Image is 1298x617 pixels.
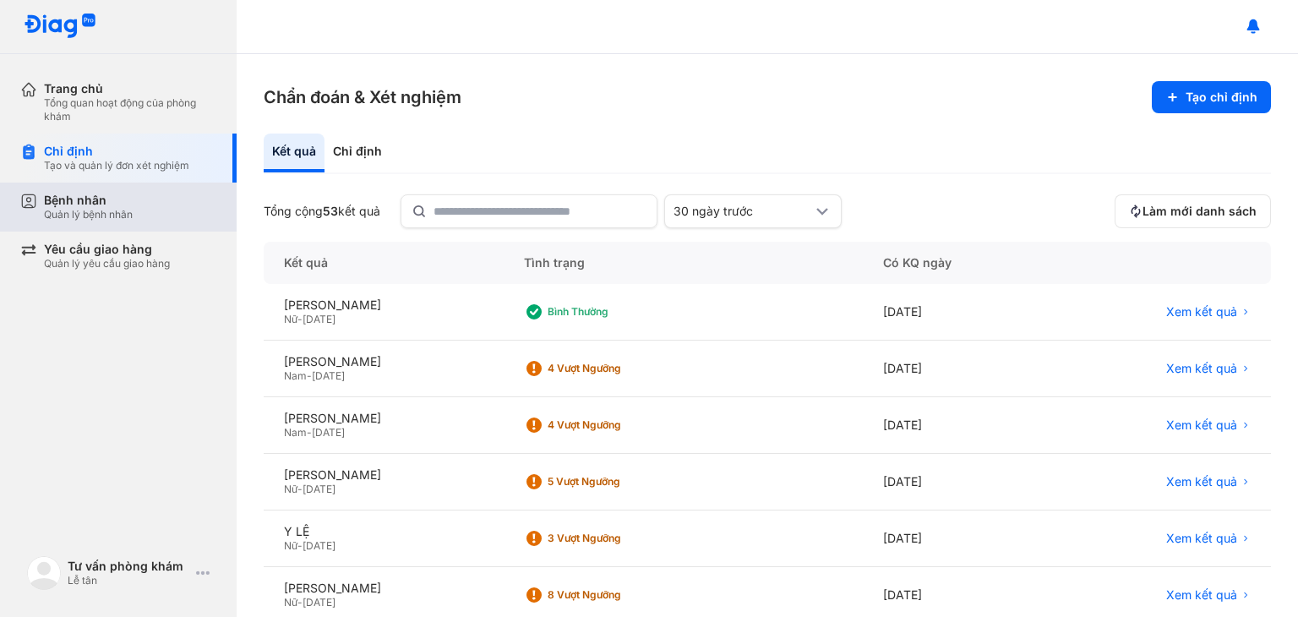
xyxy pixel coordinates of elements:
[284,369,307,382] span: Nam
[312,369,345,382] span: [DATE]
[284,596,297,609] span: Nữ
[284,411,483,426] div: [PERSON_NAME]
[44,144,189,159] div: Chỉ định
[284,298,483,313] div: [PERSON_NAME]
[44,159,189,172] div: Tạo và quản lý đơn xét nghiệm
[284,539,297,552] span: Nữ
[548,532,683,545] div: 3 Vượt ngưỡng
[863,341,1053,397] div: [DATE]
[24,14,96,40] img: logo
[264,85,461,109] h3: Chẩn đoán & Xét nghiệm
[27,556,61,590] img: logo
[44,242,170,257] div: Yêu cầu giao hàng
[548,362,683,375] div: 4 Vượt ngưỡng
[863,397,1053,454] div: [DATE]
[303,483,335,495] span: [DATE]
[284,524,483,539] div: Y LỆ
[68,559,189,574] div: Tư vấn phòng khám
[548,475,683,489] div: 5 Vượt ngưỡng
[44,96,216,123] div: Tổng quan hoạt động của phòng khám
[44,193,133,208] div: Bệnh nhân
[297,483,303,495] span: -
[1166,418,1237,433] span: Xem kết quả
[264,204,380,219] div: Tổng cộng kết quả
[68,574,189,587] div: Lễ tân
[863,454,1053,511] div: [DATE]
[674,204,812,219] div: 30 ngày trước
[307,369,312,382] span: -
[284,426,307,439] span: Nam
[323,204,338,218] span: 53
[284,313,297,325] span: Nữ
[1152,81,1271,113] button: Tạo chỉ định
[303,596,335,609] span: [DATE]
[264,134,324,172] div: Kết quả
[303,539,335,552] span: [DATE]
[504,242,863,284] div: Tình trạng
[863,242,1053,284] div: Có KQ ngày
[1166,587,1237,603] span: Xem kết quả
[1166,531,1237,546] span: Xem kết quả
[312,426,345,439] span: [DATE]
[548,418,683,432] div: 4 Vượt ngưỡng
[44,257,170,270] div: Quản lý yêu cầu giao hàng
[1115,194,1271,228] button: Làm mới danh sách
[297,539,303,552] span: -
[324,134,390,172] div: Chỉ định
[863,284,1053,341] div: [DATE]
[863,511,1053,567] div: [DATE]
[297,313,303,325] span: -
[548,305,683,319] div: Bình thường
[548,588,683,602] div: 8 Vượt ngưỡng
[1166,361,1237,376] span: Xem kết quả
[284,483,297,495] span: Nữ
[44,81,216,96] div: Trang chủ
[307,426,312,439] span: -
[297,596,303,609] span: -
[1143,204,1257,219] span: Làm mới danh sách
[284,581,483,596] div: [PERSON_NAME]
[44,208,133,221] div: Quản lý bệnh nhân
[264,242,504,284] div: Kết quả
[284,467,483,483] div: [PERSON_NAME]
[303,313,335,325] span: [DATE]
[1166,474,1237,489] span: Xem kết quả
[284,354,483,369] div: [PERSON_NAME]
[1166,304,1237,319] span: Xem kết quả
